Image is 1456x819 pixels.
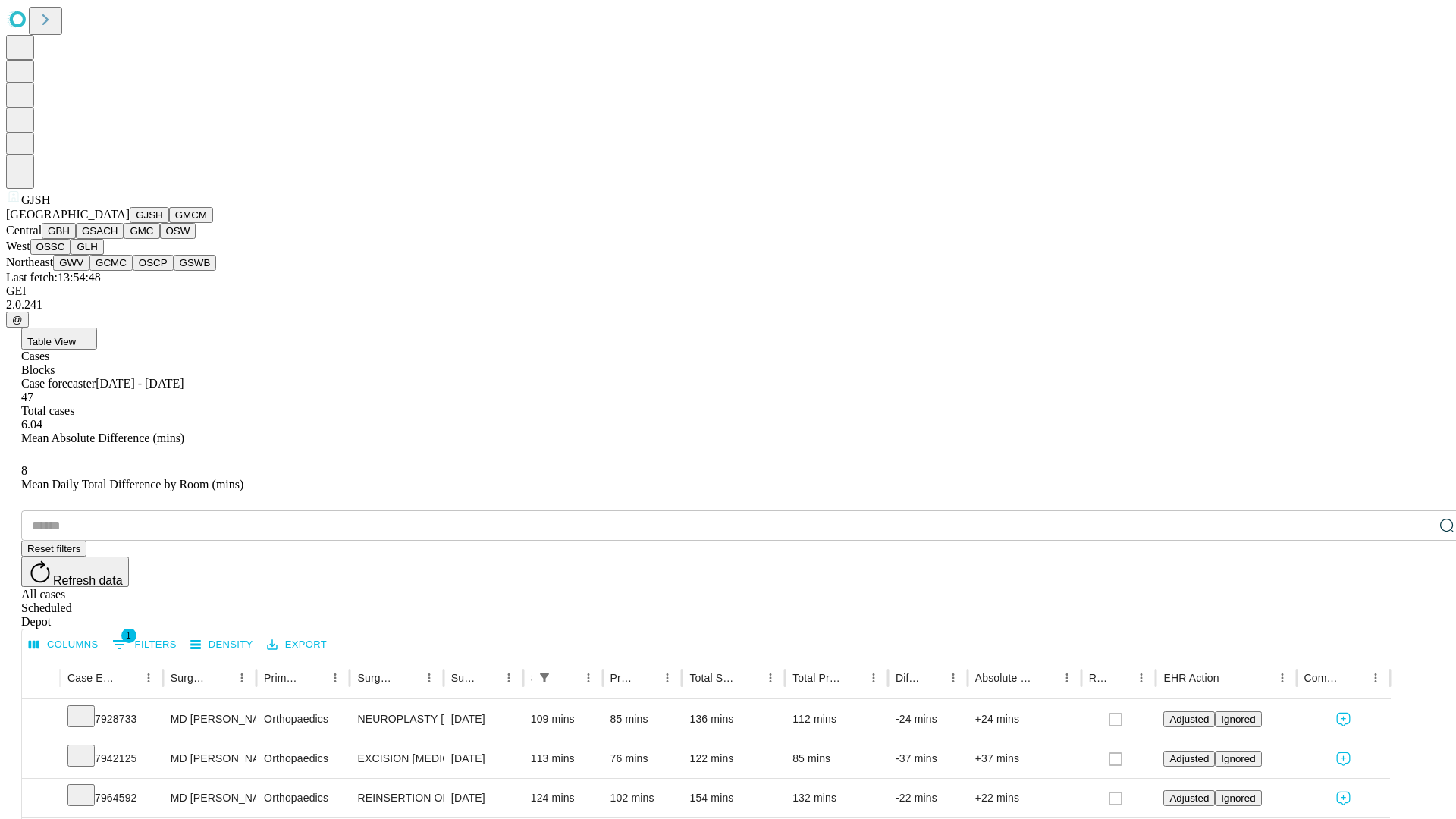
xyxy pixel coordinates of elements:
[1344,667,1365,689] button: Sort
[21,464,27,477] span: 8
[689,672,737,684] div: Total Scheduled Duration
[357,700,435,739] div: NEUROPLASTY [MEDICAL_DATA] AT [GEOGRAPHIC_DATA]
[689,739,777,778] div: 122 mins
[6,312,29,328] button: @
[1365,667,1386,689] button: Menu
[169,207,213,223] button: GMCM
[89,255,133,271] button: GCMC
[1169,792,1209,804] span: Adjusted
[863,667,884,689] button: Menu
[792,739,880,778] div: 85 mins
[451,672,475,684] div: Surgery Date
[130,207,169,223] button: GJSH
[264,700,342,739] div: Orthopaedics
[534,667,555,689] button: Show filters
[531,672,532,684] div: Scheduled In Room Duration
[171,739,249,778] div: MD [PERSON_NAME] [PERSON_NAME]
[792,700,880,739] div: 112 mins
[896,739,960,778] div: -37 mins
[1169,714,1209,725] span: Adjusted
[187,633,257,657] button: Density
[531,700,595,739] div: 109 mins
[578,667,599,689] button: Menu
[1163,790,1215,806] button: Adjusted
[53,255,89,271] button: GWV
[138,667,159,689] button: Menu
[1304,672,1342,684] div: Comments
[21,328,97,350] button: Table View
[419,667,440,689] button: Menu
[534,667,555,689] div: 1 active filter
[1221,667,1242,689] button: Sort
[6,240,30,253] span: West
[30,786,52,812] button: Expand
[124,223,159,239] button: GMC
[303,667,325,689] button: Sort
[975,700,1074,739] div: +24 mins
[121,628,136,643] span: 1
[76,223,124,239] button: GSACH
[171,700,249,739] div: MD [PERSON_NAME] [PERSON_NAME]
[896,672,920,684] div: Difference
[21,431,184,444] span: Mean Absolute Difference (mins)
[357,739,435,778] div: EXCISION [MEDICAL_DATA] WRIST
[943,667,964,689] button: Menu
[30,707,52,733] button: Expand
[451,779,516,817] div: [DATE]
[27,336,76,347] span: Table View
[610,739,675,778] div: 76 mins
[1163,672,1219,684] div: EHR Action
[30,746,52,773] button: Expand
[6,224,42,237] span: Central
[610,672,635,684] div: Predicted In Room Duration
[133,255,174,271] button: OSCP
[67,739,155,778] div: 7942125
[53,574,123,587] span: Refresh data
[657,667,678,689] button: Menu
[160,223,196,239] button: OSW
[1163,711,1215,727] button: Adjusted
[27,543,80,554] span: Reset filters
[21,391,33,403] span: 47
[397,667,419,689] button: Sort
[477,667,498,689] button: Sort
[264,739,342,778] div: Orthopaedics
[21,478,243,491] span: Mean Daily Total Difference by Room (mins)
[689,700,777,739] div: 136 mins
[689,779,777,817] div: 154 mins
[1035,667,1056,689] button: Sort
[1131,667,1152,689] button: Menu
[975,779,1074,817] div: +22 mins
[6,271,101,284] span: Last fetch: 13:54:48
[842,667,863,689] button: Sort
[531,739,595,778] div: 113 mins
[21,193,50,206] span: GJSH
[1109,667,1131,689] button: Sort
[531,779,595,817] div: 124 mins
[1215,751,1261,767] button: Ignored
[451,700,516,739] div: [DATE]
[171,779,249,817] div: MD [PERSON_NAME] [PERSON_NAME]
[975,672,1034,684] div: Absolute Difference
[264,779,342,817] div: Orthopaedics
[67,672,115,684] div: Case Epic Id
[30,239,71,255] button: OSSC
[451,739,516,778] div: [DATE]
[12,314,23,325] span: @
[108,632,180,657] button: Show filters
[6,208,130,221] span: [GEOGRAPHIC_DATA]
[21,418,42,431] span: 6.04
[25,633,102,657] button: Select columns
[21,404,74,417] span: Total cases
[67,700,155,739] div: 7928733
[171,672,209,684] div: Surgeon Name
[921,667,943,689] button: Sort
[67,779,155,817] div: 7964592
[498,667,519,689] button: Menu
[1215,790,1261,806] button: Ignored
[6,256,53,268] span: Northeast
[896,700,960,739] div: -24 mins
[263,633,331,657] button: Export
[6,298,1450,312] div: 2.0.241
[1221,714,1255,725] span: Ignored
